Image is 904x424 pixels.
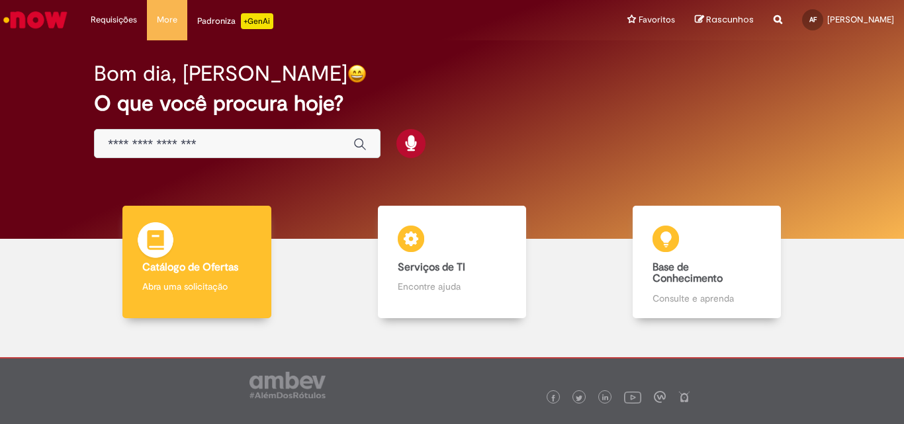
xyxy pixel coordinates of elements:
img: logo_footer_workplace.png [654,391,666,403]
h2: Bom dia, [PERSON_NAME] [94,62,347,85]
img: logo_footer_linkedin.png [602,394,609,402]
p: Abra uma solicitação [142,280,251,293]
span: Requisições [91,13,137,26]
span: More [157,13,177,26]
img: logo_footer_ambev_rotulo_gray.png [249,372,326,398]
a: Serviços de TI Encontre ajuda [324,206,579,318]
p: Consulte e aprenda [653,292,761,305]
div: Padroniza [197,13,273,29]
span: [PERSON_NAME] [827,14,894,25]
b: Base de Conhecimento [653,261,723,286]
a: Base de Conhecimento Consulte e aprenda [580,206,835,318]
span: Favoritos [639,13,675,26]
a: Catálogo de Ofertas Abra uma solicitação [69,206,324,318]
img: logo_footer_naosei.png [678,391,690,403]
span: AF [809,15,817,24]
img: logo_footer_facebook.png [550,395,557,402]
a: Rascunhos [695,14,754,26]
p: Encontre ajuda [398,280,506,293]
b: Serviços de TI [398,261,465,274]
p: +GenAi [241,13,273,29]
img: ServiceNow [1,7,69,33]
img: happy-face.png [347,64,367,83]
h2: O que você procura hoje? [94,92,810,115]
img: logo_footer_twitter.png [576,395,582,402]
span: Rascunhos [706,13,754,26]
b: Catálogo de Ofertas [142,261,238,274]
img: logo_footer_youtube.png [624,388,641,405]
